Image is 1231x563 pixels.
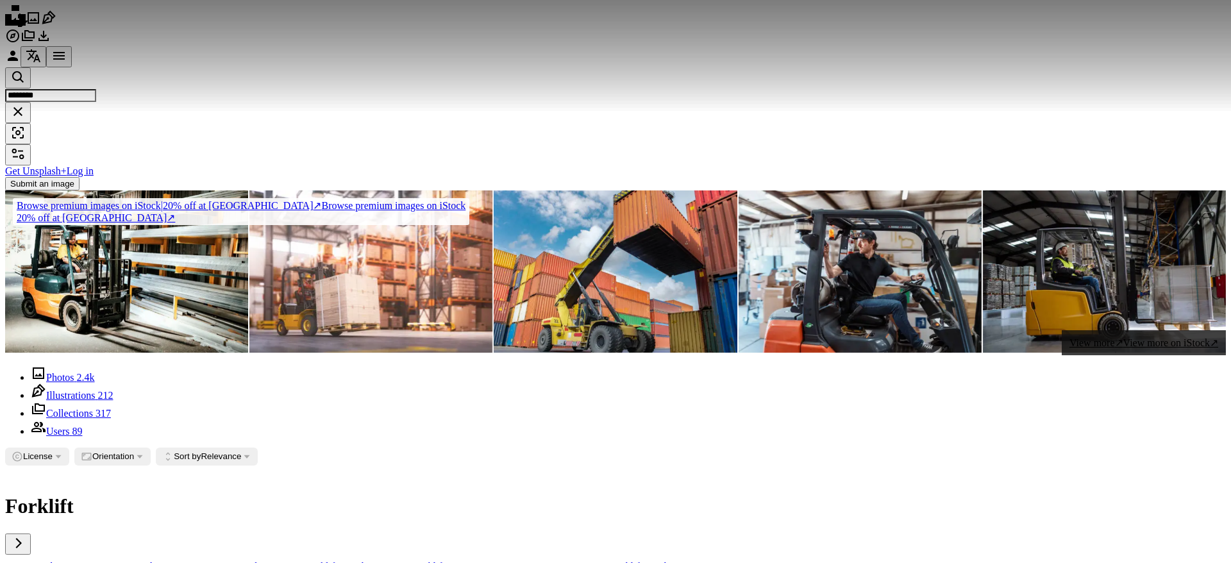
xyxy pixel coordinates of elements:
a: Browse premium images on iStock|20% off at [GEOGRAPHIC_DATA]↗Browse premium images on iStock20% o... [5,190,477,233]
a: Collections 317 [31,408,111,419]
span: License [23,451,53,461]
a: Home — Unsplash [5,17,26,28]
a: Get Unsplash+ [5,165,67,176]
button: Visual search [5,123,31,144]
button: Search Unsplash [5,67,31,88]
img: Man operating forklift in warehouse [739,190,982,353]
span: View more ↗ [1069,337,1123,348]
span: 212 [97,390,113,401]
span: 2.4k [77,372,95,383]
button: Submit an image [5,177,80,190]
a: Illustrations [41,17,56,28]
span: 89 [72,426,82,437]
span: Browse premium images on iStock | [17,200,163,211]
span: Sort by [174,451,201,461]
a: Log in [67,165,94,176]
a: Log in / Sign up [5,55,21,65]
form: Find visuals sitewide [5,67,1226,144]
span: Relevance [174,451,241,461]
a: Illustrations 212 [31,390,113,401]
img: Side view of forklift in warehouse with male driver. Warehouse worker preparing products for ship... [983,190,1226,353]
span: 20% off at [GEOGRAPHIC_DATA] ↗ [17,200,321,211]
img: Retail warehouse full of shelves with cardboard boxes and packages. Logistics, storage, and deliv... [249,190,492,353]
button: Sort byRelevance [156,448,258,466]
button: Clear [5,102,31,123]
span: 317 [96,408,111,419]
button: Language [21,46,46,67]
button: Orientation [74,448,151,466]
button: Filters [5,144,31,165]
a: Collections [21,35,36,46]
a: Explore [5,35,21,46]
a: View more↗View more on iStock↗ [1062,330,1226,355]
button: License [5,448,69,466]
a: Users 89 [31,426,82,437]
span: View more on iStock ↗ [1123,337,1218,348]
a: Download History [36,35,51,46]
img: Worker in warehouse driving forklift [5,190,248,353]
button: scroll list to the right [5,534,31,555]
a: Photos 2.4k [31,372,95,383]
img: Crane lifting up container in yard [494,190,737,353]
a: Photos [26,17,41,28]
span: Orientation [92,451,134,461]
button: Menu [46,46,72,67]
h1: Forklift [5,494,1226,518]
